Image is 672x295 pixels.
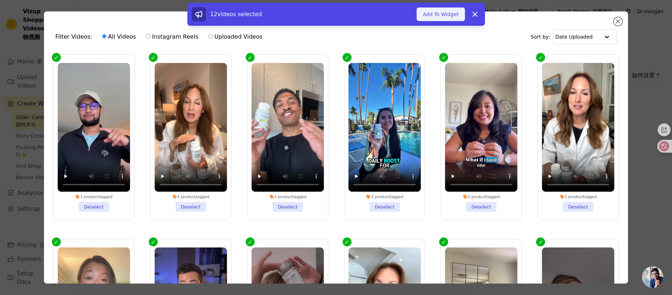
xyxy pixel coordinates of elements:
div: Filter Videos: [55,29,266,45]
div: 1 product tagged [58,194,130,199]
label: All Videos [102,32,136,41]
div: 1 product tagged [251,194,324,199]
button: Add To Widget [417,8,465,21]
label: Uploaded Videos [208,32,263,41]
div: 1 product tagged [445,194,518,199]
div: 1 product tagged [154,194,227,199]
label: Instagram Reels [146,32,198,41]
span: 12 videos selected [210,11,262,18]
div: Sort by: [531,29,617,44]
div: 1 product tagged [542,194,614,199]
div: 1 product tagged [348,194,421,199]
div: 开放式聊天 [642,266,663,288]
